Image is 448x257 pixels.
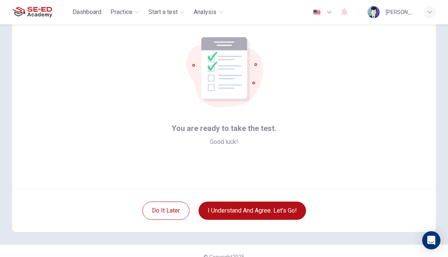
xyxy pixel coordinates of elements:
button: Practice [107,5,142,19]
button: Analysis [191,5,226,19]
button: Dashboard [69,5,104,19]
div: [PERSON_NAME] [386,8,415,17]
span: Analysis [194,8,216,17]
img: en [312,9,322,15]
img: SE-ED Academy logo [12,5,52,20]
a: SE-ED Academy logo [12,5,69,20]
button: I understand and agree. Let’s go! [199,202,306,220]
button: Do it later [142,202,189,220]
button: Start a test [145,5,188,19]
img: Profile picture [368,6,380,18]
span: Start a test [148,8,178,17]
span: Practice [110,8,133,17]
span: Dashboard [73,8,101,17]
div: Open Intercom Messenger [422,231,440,249]
span: Good luck! [210,137,238,147]
span: You are ready to take the test. [172,122,276,134]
